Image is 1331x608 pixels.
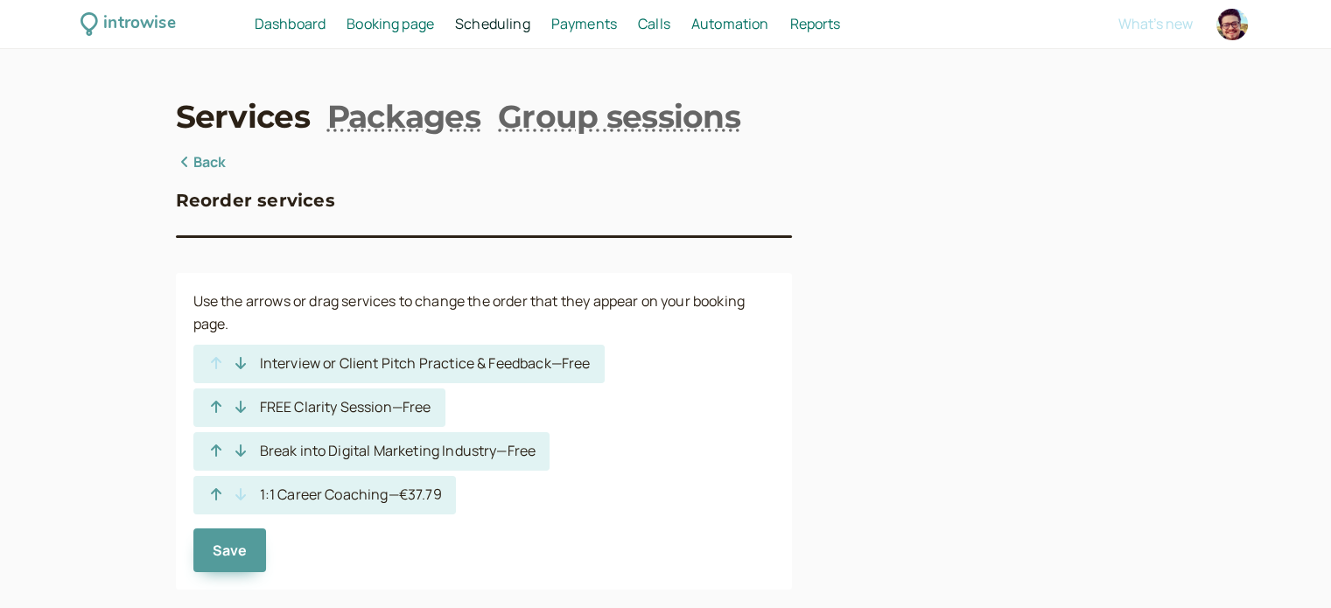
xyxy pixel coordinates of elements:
a: Automation [691,13,769,36]
a: Scheduling [455,13,530,36]
p: Use the arrows or drag services to change the order that they appear on your booking page. [193,290,774,336]
a: Services [176,94,310,138]
span: Break into Digital Marketing Industry — Free [260,441,536,460]
span: FREE Clarity Session — Free [260,397,431,416]
span: Interview or Client Pitch Practice & Feedback — Free [260,353,591,373]
a: introwise [81,10,176,38]
span: Save [213,541,248,560]
span: Payments [551,14,617,33]
button: What's new [1118,16,1193,31]
a: Packages [327,94,480,138]
a: Account [1214,6,1250,43]
span: Automation [691,14,769,33]
span: Calls [638,14,670,33]
span: Dashboard [255,14,326,33]
a: Reports [789,13,840,36]
div: introwise [103,10,175,38]
span: 1:1 Career Coaching — €37.79 [260,485,442,504]
a: Group sessions [498,94,740,138]
a: Calls [638,13,670,36]
span: Booking page [347,14,434,33]
a: Dashboard [255,13,326,36]
a: Payments [551,13,617,36]
span: Scheduling [455,14,530,33]
a: Booking page [347,13,434,36]
iframe: Chat Widget [1243,524,1331,608]
span: Reports [789,14,840,33]
button: Save [193,528,267,572]
h3: Reorder services [176,186,335,214]
span: What's new [1118,14,1193,33]
a: Back [176,151,227,174]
